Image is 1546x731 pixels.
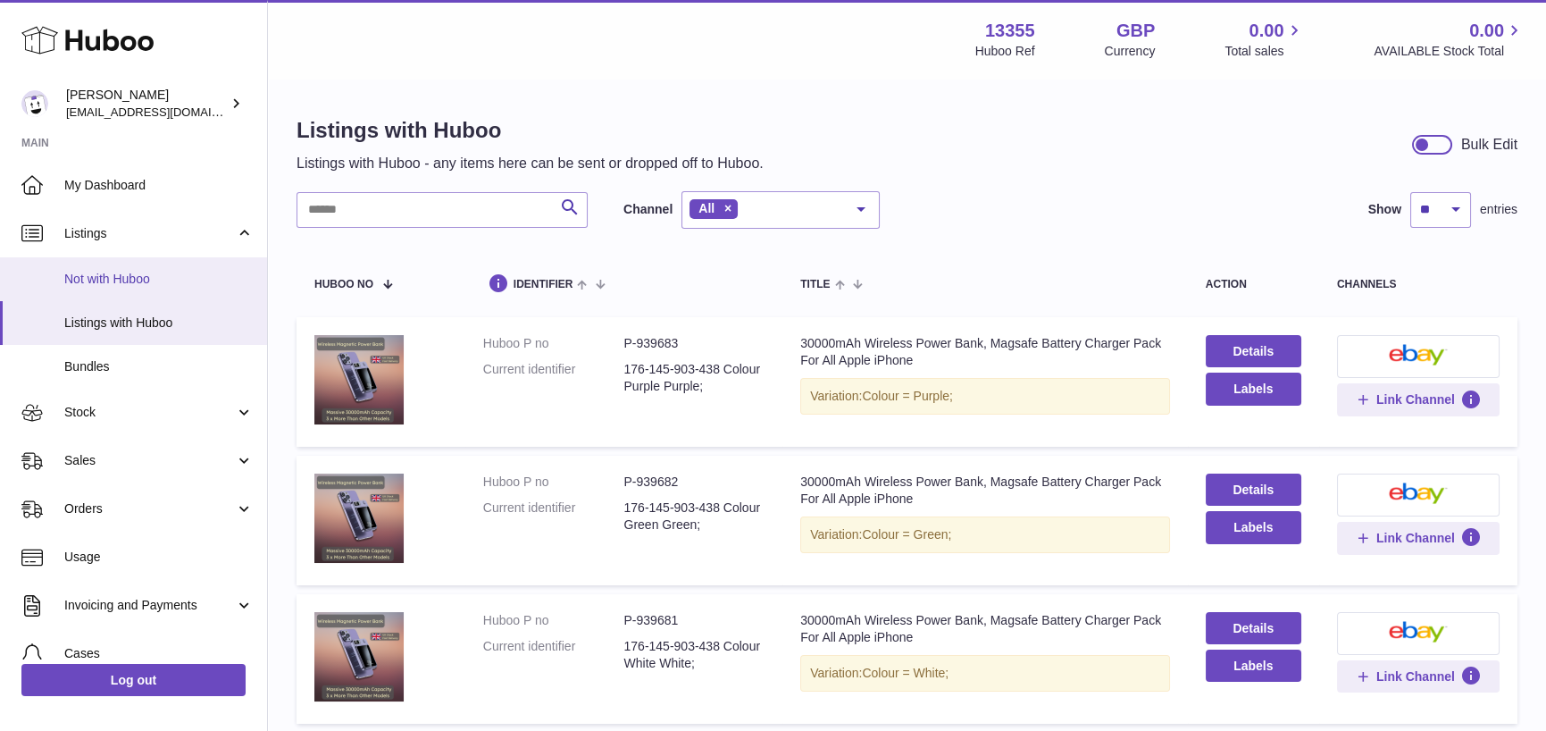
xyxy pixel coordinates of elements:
[1206,373,1301,405] button: Labels
[800,655,1170,692] div: Variation:
[623,201,673,218] label: Channel
[64,271,254,288] span: Not with Huboo
[1206,612,1301,644] a: Details
[623,612,765,629] dd: P-939681
[314,335,404,424] img: 30000mAh Wireless Power Bank, Magsafe Battery Charger Pack For All Apple iPhone
[64,452,235,469] span: Sales
[1337,522,1500,554] button: Link Channel
[1206,335,1301,367] a: Details
[800,378,1170,415] div: Variation:
[64,225,235,242] span: Listings
[800,517,1170,553] div: Variation:
[1480,201,1517,218] span: entries
[1376,668,1455,685] span: Link Channel
[1376,530,1455,546] span: Link Channel
[862,389,953,403] span: Colour = Purple;
[64,597,235,614] span: Invoicing and Payments
[297,154,764,173] p: Listings with Huboo - any items here can be sent or dropped off to Huboo.
[800,335,1170,369] div: 30000mAh Wireless Power Bank, Magsafe Battery Charger Pack For All Apple iPhone
[483,612,624,629] dt: Huboo P no
[64,315,254,332] span: Listings with Huboo
[314,474,404,563] img: 30000mAh Wireless Power Bank, Magsafe Battery Charger Pack For All Apple iPhone
[800,612,1170,646] div: 30000mAh Wireless Power Bank, Magsafe Battery Charger Pack For All Apple iPhone
[514,279,573,290] span: identifier
[985,19,1035,43] strong: 13355
[66,105,263,119] span: [EMAIL_ADDRESS][DOMAIN_NAME]
[64,358,254,375] span: Bundles
[1368,201,1401,218] label: Show
[1389,621,1448,643] img: ebay-small.png
[1116,19,1155,43] strong: GBP
[1337,383,1500,416] button: Link Channel
[483,500,624,534] dt: Current identifier
[623,474,765,491] dd: P-939682
[975,43,1035,60] div: Huboo Ref
[1206,511,1301,543] button: Labels
[623,335,765,352] dd: P-939683
[64,404,235,421] span: Stock
[1206,474,1301,506] a: Details
[800,279,830,290] span: title
[1374,19,1525,60] a: 0.00 AVAILABLE Stock Total
[1224,43,1304,60] span: Total sales
[1206,279,1301,290] div: action
[1374,43,1525,60] span: AVAILABLE Stock Total
[1249,19,1284,43] span: 0.00
[1389,344,1448,365] img: ebay-small.png
[21,90,48,117] img: internalAdmin-13355@internal.huboo.com
[862,666,948,680] span: Colour = White;
[1389,483,1448,504] img: ebay-small.png
[483,474,624,491] dt: Huboo P no
[64,549,254,566] span: Usage
[64,645,254,662] span: Cases
[623,638,765,672] dd: 176-145-903-438 Colour White White;
[314,279,373,290] span: Huboo no
[21,664,246,696] a: Log out
[314,612,404,702] img: 30000mAh Wireless Power Bank, Magsafe Battery Charger Pack For All Apple iPhone
[1105,43,1156,60] div: Currency
[698,201,715,215] span: All
[800,474,1170,508] div: 30000mAh Wireless Power Bank, Magsafe Battery Charger Pack For All Apple iPhone
[64,500,235,517] span: Orders
[1224,19,1304,60] a: 0.00 Total sales
[1337,660,1500,693] button: Link Channel
[1376,391,1455,408] span: Link Channel
[623,500,765,534] dd: 176-145-903-438 Colour Green Green;
[623,361,765,395] dd: 176-145-903-438 Colour Purple Purple;
[1206,650,1301,682] button: Labels
[64,177,254,194] span: My Dashboard
[483,335,624,352] dt: Huboo P no
[66,87,227,121] div: [PERSON_NAME]
[862,527,951,542] span: Colour = Green;
[483,361,624,395] dt: Current identifier
[1461,135,1517,155] div: Bulk Edit
[1337,279,1500,290] div: channels
[297,116,764,145] h1: Listings with Huboo
[483,638,624,672] dt: Current identifier
[1469,19,1504,43] span: 0.00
